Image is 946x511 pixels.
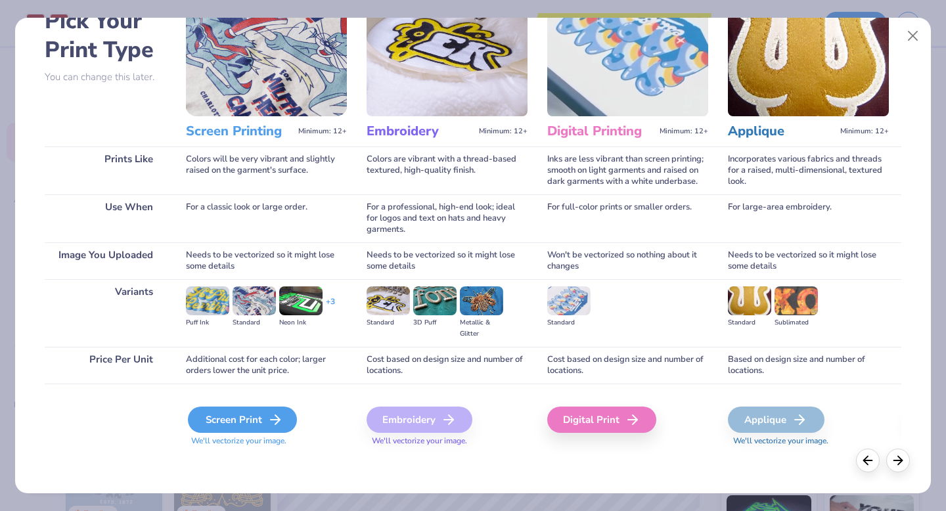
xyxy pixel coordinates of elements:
div: Needs to be vectorized so it might lose some details [728,242,889,279]
h2: Pick Your Print Type [45,7,166,64]
div: Colors will be very vibrant and slightly raised on the garment's surface. [186,146,347,194]
img: Standard [233,286,276,315]
div: Screen Print [188,407,297,433]
img: Standard [728,286,771,315]
div: + 3 [326,296,335,319]
div: Neon Ink [279,317,323,328]
div: Colors are vibrant with a thread-based textured, high-quality finish. [367,146,528,194]
div: Image You Uploaded [45,242,166,279]
div: For a professional, high-end look; ideal for logos and text on hats and heavy garments. [367,194,528,242]
div: Metallic & Glitter [460,317,503,340]
span: We'll vectorize your image. [728,435,889,447]
div: For large-area embroidery. [728,194,889,242]
span: Minimum: 12+ [298,127,347,136]
div: Prints Like [45,146,166,194]
img: Metallic & Glitter [460,286,503,315]
h3: Applique [728,123,835,140]
div: Digital Print [547,407,656,433]
h3: Digital Printing [547,123,654,140]
div: Needs to be vectorized so it might lose some details [186,242,347,279]
div: Standard [233,317,276,328]
div: Use When [45,194,166,242]
h3: Screen Printing [186,123,293,140]
div: Based on design size and number of locations. [728,347,889,384]
span: We'll vectorize your image. [367,435,528,447]
div: Inks are less vibrant than screen printing; smooth on light garments and raised on dark garments ... [547,146,708,194]
div: Standard [367,317,410,328]
img: Sublimated [775,286,818,315]
div: Needs to be vectorized so it might lose some details [367,242,528,279]
div: Sublimated [775,317,818,328]
div: For full-color prints or smaller orders. [547,194,708,242]
div: Standard [728,317,771,328]
button: Close [901,24,926,49]
div: Puff Ink [186,317,229,328]
div: Standard [547,317,591,328]
div: Incorporates various fabrics and threads for a raised, multi-dimensional, textured look. [728,146,889,194]
div: Cost based on design size and number of locations. [547,347,708,384]
img: Puff Ink [186,286,229,315]
div: Additional cost for each color; larger orders lower the unit price. [186,347,347,384]
span: We'll vectorize your image. [186,435,347,447]
p: You can change this later. [45,72,166,83]
div: Applique [728,407,824,433]
span: Minimum: 12+ [840,127,889,136]
div: For a classic look or large order. [186,194,347,242]
img: 3D Puff [413,286,457,315]
div: Price Per Unit [45,347,166,384]
h3: Embroidery [367,123,474,140]
div: Cost based on design size and number of locations. [367,347,528,384]
img: Standard [547,286,591,315]
div: Embroidery [367,407,472,433]
img: Standard [367,286,410,315]
div: Won't be vectorized so nothing about it changes [547,242,708,279]
span: Minimum: 12+ [479,127,528,136]
span: Minimum: 12+ [660,127,708,136]
div: 3D Puff [413,317,457,328]
img: Neon Ink [279,286,323,315]
div: Variants [45,279,166,347]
